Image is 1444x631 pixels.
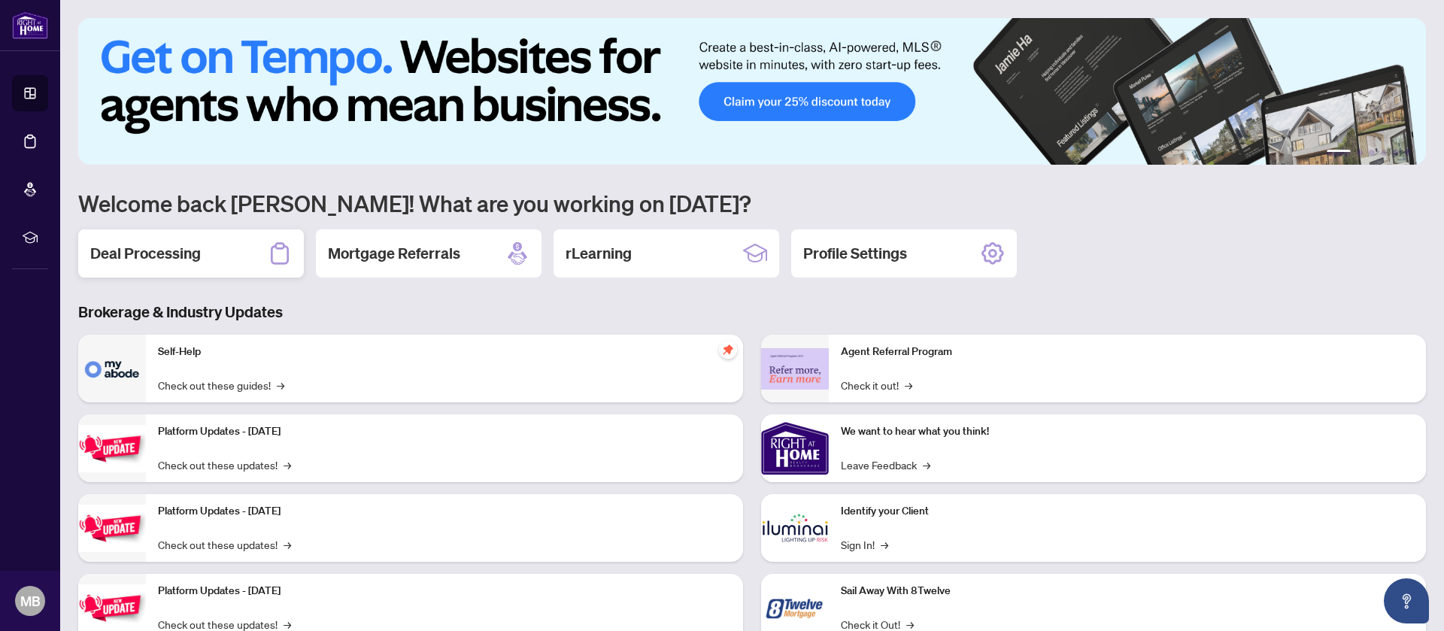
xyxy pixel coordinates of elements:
a: Leave Feedback→ [841,457,930,473]
h3: Brokerage & Industry Updates [78,302,1426,323]
button: 6 [1405,150,1411,156]
span: → [923,457,930,473]
img: Slide 0 [78,18,1426,165]
img: Self-Help [78,335,146,402]
span: → [284,457,291,473]
a: Check out these updates!→ [158,536,291,553]
img: Platform Updates - July 8, 2025 [78,505,146,552]
h2: rLearning [566,243,632,264]
a: Check out these updates!→ [158,457,291,473]
button: 3 [1369,150,1375,156]
img: Platform Updates - July 21, 2025 [78,425,146,472]
p: Identify your Client [841,503,1414,520]
span: pushpin [719,341,737,359]
img: Identify your Client [761,494,829,562]
button: 4 [1381,150,1387,156]
p: Platform Updates - [DATE] [158,583,731,599]
a: Check out these guides!→ [158,377,284,393]
img: We want to hear what you think! [761,414,829,482]
p: Sail Away With 8Twelve [841,583,1414,599]
button: Open asap [1384,578,1429,623]
img: logo [12,11,48,39]
a: Sign In!→ [841,536,888,553]
button: 1 [1327,150,1351,156]
p: Platform Updates - [DATE] [158,423,731,440]
h1: Welcome back [PERSON_NAME]! What are you working on [DATE]? [78,189,1426,217]
p: We want to hear what you think! [841,423,1414,440]
h2: Deal Processing [90,243,201,264]
p: Platform Updates - [DATE] [158,503,731,520]
p: Self-Help [158,344,731,360]
span: → [277,377,284,393]
h2: Mortgage Referrals [328,243,460,264]
img: Agent Referral Program [761,348,829,390]
span: → [905,377,912,393]
span: MB [20,590,41,611]
button: 5 [1393,150,1399,156]
button: 2 [1357,150,1363,156]
p: Agent Referral Program [841,344,1414,360]
a: Check it out!→ [841,377,912,393]
span: → [881,536,888,553]
span: → [284,536,291,553]
h2: Profile Settings [803,243,907,264]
